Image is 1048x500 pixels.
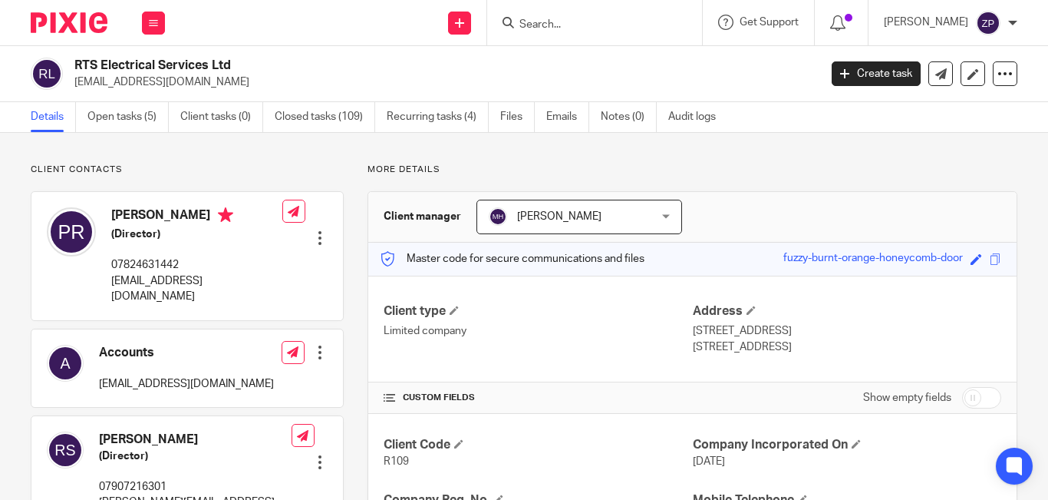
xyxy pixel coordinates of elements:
img: svg%3E [976,11,1000,35]
p: [EMAIL_ADDRESS][DOMAIN_NAME] [99,376,274,392]
p: [PERSON_NAME] [884,15,968,30]
a: Create task [832,61,921,86]
span: R109 [384,456,409,467]
span: [PERSON_NAME] [517,211,601,222]
h4: Accounts [99,345,274,361]
div: fuzzy-burnt-orange-honeycomb-door [783,250,963,268]
img: svg%3E [489,207,507,226]
img: Pixie [31,12,107,33]
label: Show empty fields [863,390,951,406]
h4: Client Code [384,437,692,453]
a: Details [31,102,76,132]
p: [STREET_ADDRESS] [693,339,1001,355]
p: Master code for secure communications and files [380,251,644,267]
h5: (Director) [111,227,282,242]
a: Closed tasks (109) [275,102,375,132]
img: svg%3E [47,207,96,257]
p: Client contacts [31,164,344,176]
h4: Client type [384,303,692,320]
h4: Address [693,303,1001,320]
p: [STREET_ADDRESS] [693,323,1001,339]
h5: (Director) [99,449,292,464]
a: Files [500,102,535,132]
img: svg%3E [47,432,84,469]
a: Audit logs [668,102,727,132]
p: 07907216301 [99,479,292,495]
a: Emails [546,102,589,132]
p: Limited company [384,323,692,339]
a: Notes (0) [601,102,657,132]
p: More details [367,164,1017,176]
p: [EMAIL_ADDRESS][DOMAIN_NAME] [74,75,809,90]
span: Get Support [740,17,799,28]
p: 07824631442 [111,257,282,273]
span: [DATE] [693,456,725,467]
h4: [PERSON_NAME] [111,207,282,227]
input: Search [518,18,656,32]
a: Client tasks (0) [180,102,263,132]
h4: CUSTOM FIELDS [384,392,692,404]
p: [EMAIL_ADDRESS][DOMAIN_NAME] [111,273,282,305]
img: svg%3E [47,345,84,382]
h4: Company Incorporated On [693,437,1001,453]
img: svg%3E [31,58,63,90]
h3: Client manager [384,209,461,224]
h2: RTS Electrical Services Ltd [74,58,662,74]
h4: [PERSON_NAME] [99,432,292,448]
i: Primary [218,207,233,223]
a: Recurring tasks (4) [387,102,489,132]
a: Open tasks (5) [87,102,169,132]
